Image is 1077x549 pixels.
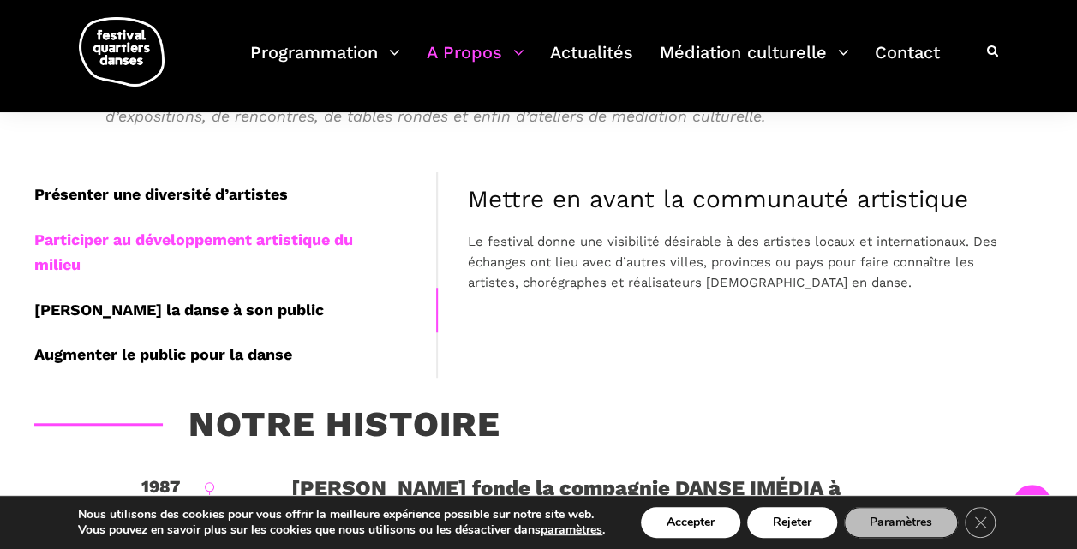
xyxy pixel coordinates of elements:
[641,507,740,538] button: Accepter
[875,38,940,88] a: Contact
[34,403,500,446] h3: Notre histoire
[844,507,958,538] button: Paramètres
[468,231,1013,293] p: Le festival donne une visibilité désirable à des artistes locaux et internationaux. Des échanges ...
[291,472,1043,538] div: [PERSON_NAME] fonde la compagnie DANSE IMÉDIA à [GEOGRAPHIC_DATA]
[250,38,400,88] a: Programmation
[34,332,436,378] div: Augmenter le public pour la danse
[427,38,524,88] a: A Propos
[79,17,165,87] img: logo-fqd-med
[78,522,605,538] p: Vous pouvez en savoir plus sur les cookies que nous utilisons ou les désactiver dans .
[78,507,605,522] p: Nous utilisons des cookies pour vous offrir la meilleure expérience possible sur notre site web.
[747,507,837,538] button: Rejeter
[965,507,996,538] button: Close GDPR Cookie Banner
[550,38,633,88] a: Actualités
[34,218,436,288] div: Participer au développement artistique du milieu
[34,472,291,501] div: 1987
[34,288,436,333] div: [PERSON_NAME] la danse à son public
[468,185,1013,214] h4: Mettre en avant la communauté artistique
[660,38,849,88] a: Médiation culturelle
[34,172,436,218] div: Présenter une diversité d’artistes
[541,522,602,538] button: paramètres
